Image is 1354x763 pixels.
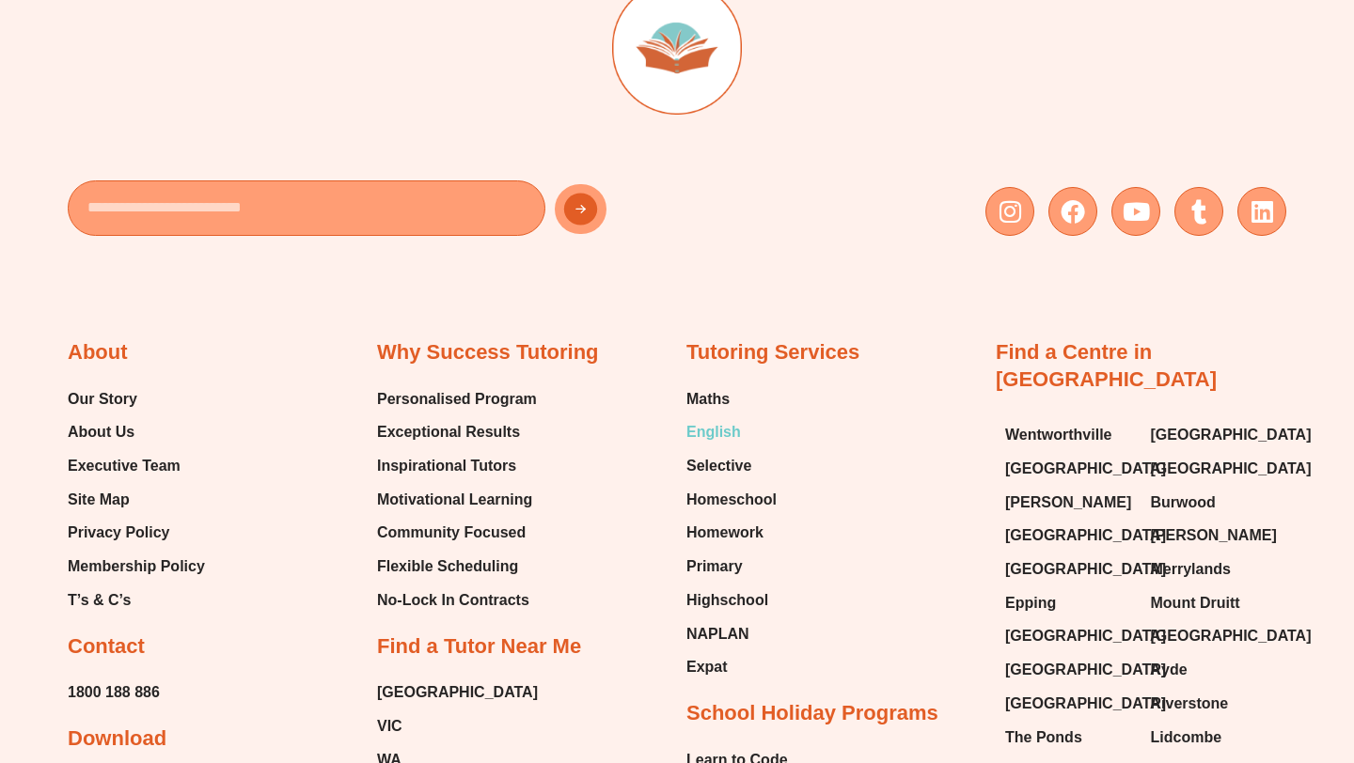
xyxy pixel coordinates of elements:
a: Find a Centre in [GEOGRAPHIC_DATA] [996,340,1217,391]
span: Executive Team [68,452,181,480]
span: Merrylands [1151,555,1231,584]
a: Homeschool [686,486,777,514]
a: Site Map [68,486,205,514]
a: Maths [686,385,777,413]
span: T’s & C’s [68,586,131,615]
a: No-Lock In Contracts [377,586,537,615]
a: Motivational Learning [377,486,537,514]
span: Maths [686,385,730,413]
iframe: Chat Widget [1260,673,1354,763]
span: Privacy Policy [68,519,170,547]
span: Riverstone [1151,690,1229,718]
span: Homework [686,519,764,547]
span: [GEOGRAPHIC_DATA] [1151,455,1312,483]
span: Lidcombe [1151,724,1222,752]
span: [GEOGRAPHIC_DATA] [1005,690,1166,718]
a: Mount Druitt [1151,589,1278,617]
a: Exceptional Results [377,418,537,446]
span: Selective [686,452,751,480]
a: About Us [68,418,205,446]
a: Membership Policy [68,553,205,581]
a: [GEOGRAPHIC_DATA] [1151,455,1278,483]
a: Epping [1005,589,1132,617]
a: [GEOGRAPHIC_DATA] [1005,690,1132,718]
a: Homework [686,519,777,547]
a: Highschool [686,586,777,615]
h2: Download [68,725,166,753]
a: Riverstone [1151,690,1278,718]
a: Expat [686,653,777,681]
a: Primary [686,553,777,581]
span: Our Story [68,385,137,413]
span: Inspirational Tutors [377,452,516,480]
a: [GEOGRAPHIC_DATA] [1005,656,1132,684]
a: Our Story [68,385,205,413]
form: New Form [68,180,668,245]
a: [GEOGRAPHIC_DATA] [1005,522,1132,550]
a: Lidcombe [1151,724,1278,752]
span: Ryde [1151,656,1188,684]
a: [PERSON_NAME] [1151,522,1278,550]
span: [GEOGRAPHIC_DATA] [1005,522,1166,550]
a: T’s & C’s [68,586,205,615]
span: [GEOGRAPHIC_DATA] [1005,656,1166,684]
span: Highschool [686,586,768,615]
span: [GEOGRAPHIC_DATA] [1005,555,1166,584]
span: [GEOGRAPHIC_DATA] [1151,421,1312,449]
a: Executive Team [68,452,205,480]
span: NAPLAN [686,620,749,648]
a: Privacy Policy [68,519,205,547]
span: Primary [686,553,743,581]
h2: Find a Tutor Near Me [377,633,581,661]
a: English [686,418,777,446]
span: Mount Druitt [1151,589,1240,617]
span: [PERSON_NAME] [1151,522,1277,550]
span: [GEOGRAPHIC_DATA] [1005,455,1166,483]
span: Wentworthville [1005,421,1112,449]
a: NAPLAN [686,620,777,648]
h2: Tutoring Services [686,339,859,366]
a: [GEOGRAPHIC_DATA] [1005,622,1132,650]
span: The Ponds [1005,724,1082,752]
span: Burwood [1151,489,1216,517]
span: About Us [68,418,134,446]
a: [GEOGRAPHIC_DATA] [1151,622,1278,650]
span: Exceptional Results [377,418,520,446]
a: [GEOGRAPHIC_DATA] [1005,555,1132,584]
span: VIC [377,712,402,740]
a: Community Focused [377,519,537,547]
h2: Contact [68,633,145,661]
a: Inspirational Tutors [377,452,537,480]
h2: Why Success Tutoring [377,339,599,366]
a: [PERSON_NAME] [1005,489,1132,517]
span: [GEOGRAPHIC_DATA] [1151,622,1312,650]
a: Ryde [1151,656,1278,684]
a: The Ponds [1005,724,1132,752]
span: [GEOGRAPHIC_DATA] [1005,622,1166,650]
a: Flexible Scheduling [377,553,537,581]
a: 1800 188 886 [68,678,160,707]
span: English [686,418,741,446]
span: Motivational Learning [377,486,532,514]
h2: About [68,339,128,366]
a: Personalised Program [377,385,537,413]
span: Flexible Scheduling [377,553,518,581]
a: Burwood [1151,489,1278,517]
a: [GEOGRAPHIC_DATA] [1005,455,1132,483]
h2: School Holiday Programs [686,700,938,727]
span: [PERSON_NAME] [1005,489,1131,517]
a: [GEOGRAPHIC_DATA] [377,678,538,707]
a: Selective [686,452,777,480]
span: No-Lock In Contracts [377,586,529,615]
span: Community Focused [377,519,526,547]
a: Wentworthville [1005,421,1132,449]
a: [GEOGRAPHIC_DATA] [1151,421,1278,449]
span: Epping [1005,589,1056,617]
span: Expat [686,653,728,681]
